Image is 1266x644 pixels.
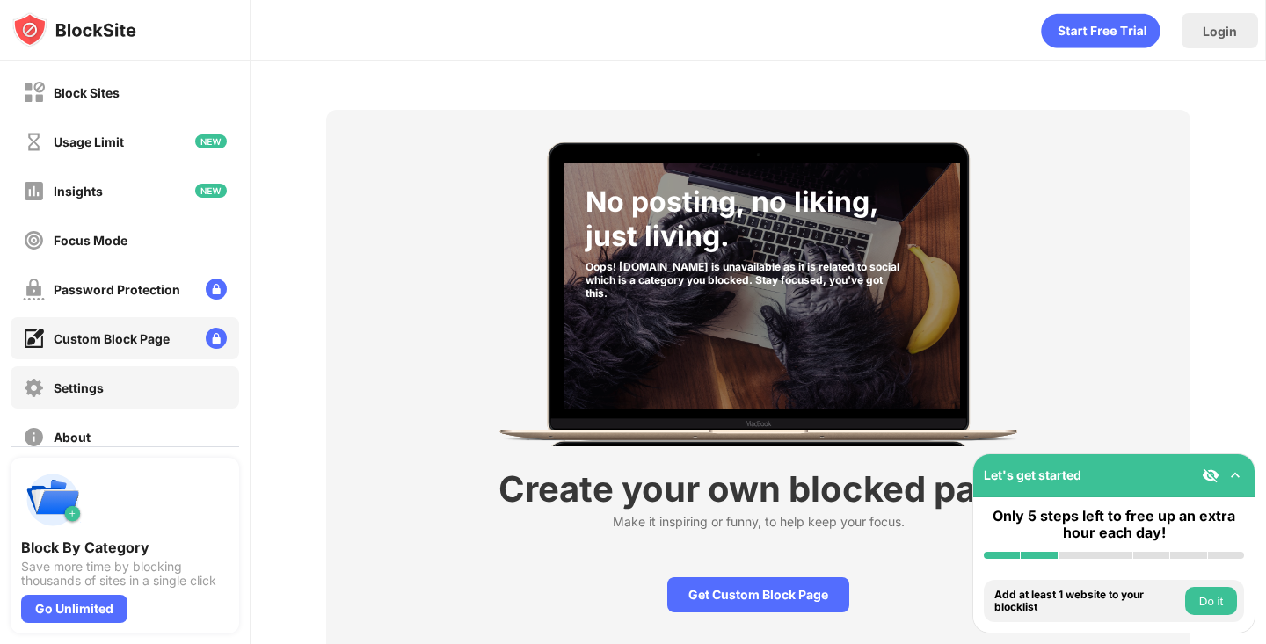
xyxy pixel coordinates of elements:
img: push-categories.svg [21,468,84,532]
div: Focus Mode [54,233,127,248]
img: lock-menu.svg [206,328,227,349]
img: lock-menu.svg [206,279,227,300]
img: category-socialNetworksAndOnlineCommunities-001.jpg [564,163,960,409]
img: settings-off.svg [23,377,45,399]
div: Only 5 steps left to free up an extra hour each day! [984,508,1244,541]
div: Add at least 1 website to your blocklist [994,589,1181,614]
div: Block By Category [21,539,229,556]
div: Let's get started [984,467,1081,482]
div: Oops! [DOMAIN_NAME] is unavailable as it is related to social which is a category you blocked. St... [586,260,906,300]
img: eye-not-visible.svg [1202,467,1219,484]
img: time-usage-off.svg [23,131,45,153]
div: Login [1203,24,1237,39]
div: Create your own blocked page [498,467,1019,510]
img: about-off.svg [23,426,45,448]
div: Password Protection [54,282,180,297]
div: No posting, no liking, just living. [586,185,906,253]
div: Usage Limit [54,134,124,149]
img: logo-blocksite.svg [12,12,136,47]
div: About [54,430,91,445]
div: Block Sites [54,85,120,100]
img: new-icon.svg [195,184,227,198]
div: Go Unlimited [21,595,127,623]
img: omni-setup-toggle.svg [1226,467,1244,484]
img: customize-block-page-on.svg [23,328,45,350]
div: Settings [54,380,104,395]
div: Insights [54,184,103,199]
img: block-off.svg [23,82,45,104]
img: focus-off.svg [23,229,45,251]
img: password-protection-off.svg [23,279,45,300]
div: animation [1041,13,1160,48]
div: Get Custom Block Page [667,577,849,612]
div: Save more time by blocking thousands of sites in a single click [21,560,229,588]
img: new-icon.svg [195,134,227,148]
div: Make it inspiring or funny, to help keep your focus. [613,514,905,535]
button: Do it [1185,587,1237,615]
div: Custom Block Page [54,331,170,346]
img: insights-off.svg [23,180,45,202]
